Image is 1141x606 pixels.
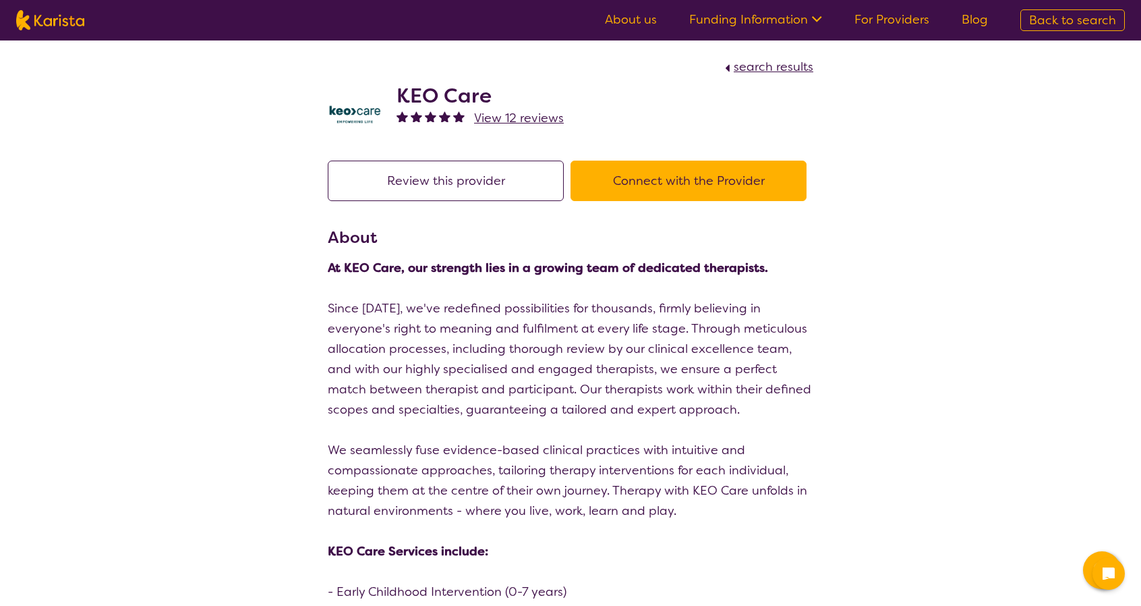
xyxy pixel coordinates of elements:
[328,161,564,201] button: Review this provider
[328,173,570,189] a: Review this provider
[689,11,822,28] a: Funding Information
[570,173,813,189] a: Connect with the Provider
[397,111,408,122] img: fullstar
[1083,551,1121,589] button: Channel Menu
[16,10,84,30] img: Karista logo
[328,104,382,123] img: a39ze0iqsfmbvtwnthmw.png
[605,11,657,28] a: About us
[328,225,813,250] h3: About
[722,59,813,75] a: search results
[328,440,813,521] p: We seamlessly fuse evidence-based clinical practices with intuitive and compassionate approaches,...
[962,11,988,28] a: Blog
[328,298,813,420] p: Since [DATE], we've redefined possibilities for thousands, firmly believing in everyone's right t...
[411,111,422,122] img: fullstar
[570,161,807,201] button: Connect with the Provider
[474,108,564,128] a: View 12 reviews
[854,11,929,28] a: For Providers
[453,111,465,122] img: fullstar
[328,260,768,276] strong: At KEO Care, our strength lies in a growing team of dedicated therapists.
[425,111,436,122] img: fullstar
[734,59,813,75] span: search results
[1029,12,1116,28] span: Back to search
[397,84,564,108] h2: KEO Care
[1020,9,1125,31] a: Back to search
[439,111,450,122] img: fullstar
[328,543,488,559] strong: KEO Care Services include:
[474,110,564,126] span: View 12 reviews
[328,582,813,602] p: - Early Childhood Intervention (0-7 years)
